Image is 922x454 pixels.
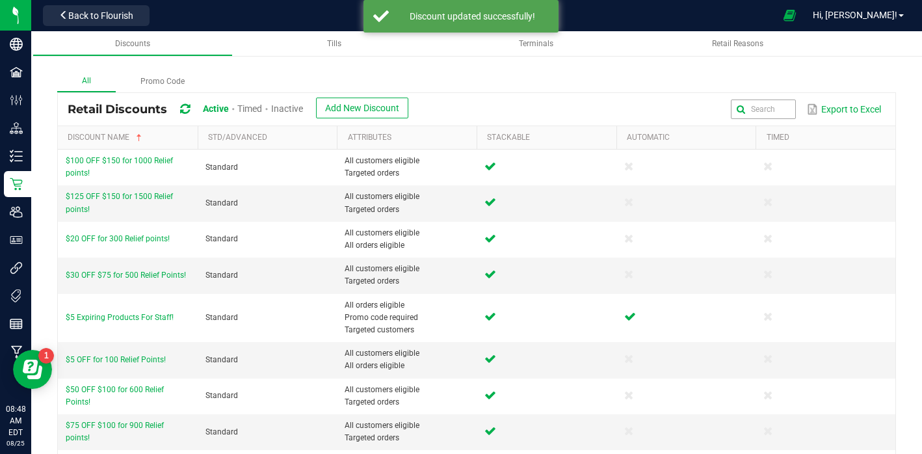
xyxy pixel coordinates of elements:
span: Promo code required [345,312,469,324]
span: Sortable [134,133,144,143]
span: $50 OFF $100 for 600 Relief Points! [66,385,164,407]
span: Timed [237,103,262,114]
span: $20 OFF for 300 Relief points! [66,234,170,243]
span: Add New Discount [325,103,399,113]
inline-svg: Manufacturing [10,345,23,358]
div: Retail Discounts [68,98,418,122]
a: AttributesSortable [348,133,472,143]
span: Targeted orders [345,167,469,180]
span: All customers eligible [345,191,469,203]
inline-svg: Retail [10,178,23,191]
span: Standard [205,391,238,400]
a: StackableSortable [487,133,611,143]
span: Standard [205,313,238,322]
span: Standard [205,355,238,364]
span: Back to Flourish [68,10,133,21]
span: Targeted orders [345,204,469,216]
span: All orders eligible [345,239,469,252]
span: $30 OFF $75 for 500 Relief Points! [66,271,186,280]
span: All customers eligible [345,384,469,396]
span: All customers eligible [345,155,469,167]
span: Targeted orders [345,396,469,408]
div: Discount updated successfully! [396,10,549,23]
a: Discount NameSortable [68,133,192,143]
inline-svg: Company [10,38,23,51]
span: All orders eligible [345,360,469,372]
a: Std/AdvancedSortable [208,133,332,143]
inline-svg: Integrations [10,261,23,274]
span: $5 Expiring Products For Staff! [66,313,174,322]
inline-svg: Tags [10,289,23,302]
span: $5 OFF for 100 Relief Points! [66,355,166,364]
inline-svg: Distribution [10,122,23,135]
span: Tills [327,39,341,48]
inline-svg: User Roles [10,234,23,247]
span: Standard [205,198,238,207]
inline-svg: Inventory [10,150,23,163]
label: Promo Code [116,72,209,92]
p: 08:48 AM EDT [6,403,25,438]
iframe: Resource center [13,350,52,389]
inline-svg: Reports [10,317,23,330]
span: Discounts [115,39,150,48]
p: 08/25 [6,438,25,448]
inline-svg: Users [10,206,23,219]
span: Active [203,103,229,114]
input: Search [731,100,796,119]
span: $125 OFF $150 for 1500 Relief points! [66,192,173,213]
label: All [57,71,116,92]
span: Retail Reasons [712,39,763,48]
span: Open Ecommerce Menu [775,3,804,28]
span: Standard [205,234,238,243]
span: All customers eligible [345,347,469,360]
span: Standard [205,427,238,436]
span: Standard [205,271,238,280]
span: Terminals [519,39,553,48]
button: Export to Excel [804,98,884,120]
inline-svg: Configuration [10,94,23,107]
span: All orders eligible [345,299,469,312]
button: Back to Flourish [43,5,150,26]
span: Targeted orders [345,432,469,444]
inline-svg: Facilities [10,66,23,79]
span: Hi, [PERSON_NAME]! [813,10,897,20]
span: All customers eligible [345,227,469,239]
span: $75 OFF $100 for 900 Relief points! [66,421,164,442]
a: TimedSortable [767,133,891,143]
a: AutomaticSortable [627,133,751,143]
span: $100 OFF $150 for 1000 Relief points! [66,156,173,178]
button: Add New Discount [316,98,408,118]
span: Inactive [271,103,303,114]
span: Targeted customers [345,324,469,336]
span: All customers eligible [345,420,469,432]
iframe: Resource center unread badge [38,348,54,364]
span: All customers eligible [345,263,469,275]
span: Standard [205,163,238,172]
span: Targeted orders [345,275,469,287]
